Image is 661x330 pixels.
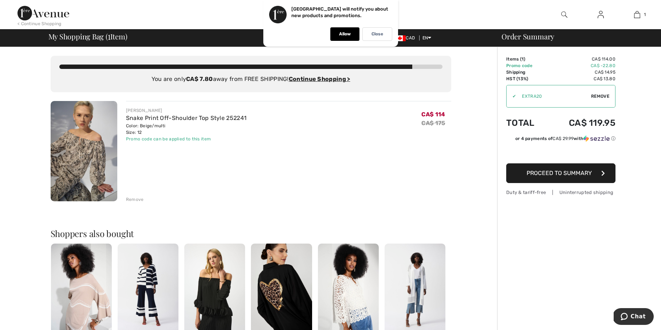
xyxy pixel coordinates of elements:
[547,69,615,75] td: CA$ 14.95
[552,136,574,141] span: CA$ 29.99
[644,11,646,18] span: 1
[506,163,615,183] button: Proceed to Summary
[394,35,406,41] img: Canadian Dollar
[506,56,547,62] td: Items ( )
[126,196,144,203] div: Remove
[371,31,383,37] p: Close
[522,57,524,62] span: 1
[506,62,547,69] td: Promo code
[126,123,247,136] div: Color: Beige/multi Size: 12
[126,114,247,121] a: Snake Print Off-Shoulder Top Style 252241
[598,10,604,19] img: My Info
[17,6,69,20] img: 1ère Avenue
[421,120,445,127] s: CA$ 175
[527,170,592,176] span: Proceed to Summary
[493,33,657,40] div: Order Summary
[108,31,110,40] span: 1
[591,93,609,100] span: Remove
[547,62,615,69] td: CA$ -22.80
[126,107,247,114] div: [PERSON_NAME]
[394,35,418,40] span: CAD
[515,135,615,142] div: or 4 payments of with
[506,135,615,144] div: or 4 payments ofCA$ 29.99withSezzle Click to learn more about Sezzle
[291,6,388,18] p: [GEOGRAPHIC_DATA] will notify you about new products and promotions.
[506,110,547,135] td: Total
[421,111,445,118] span: CA$ 114
[507,93,516,100] div: ✔
[17,20,62,27] div: < Continue Shopping
[126,136,247,142] div: Promo code can be applied to this item
[422,35,432,40] span: EN
[583,135,610,142] img: Sezzle
[516,85,591,107] input: Promo code
[506,189,615,196] div: Duty & tariff-free | Uninterrupted shipping
[547,110,615,135] td: CA$ 119.95
[506,144,615,161] iframe: PayPal-paypal
[289,75,350,82] a: Continue Shopping >
[51,229,451,238] h2: Shoppers also bought
[186,75,213,82] strong: CA$ 7.80
[634,10,640,19] img: My Bag
[547,75,615,82] td: CA$ 13.80
[506,75,547,82] td: HST (13%)
[48,33,127,40] span: My Shopping Bag ( Item)
[506,69,547,75] td: Shipping
[547,56,615,62] td: CA$ 114.00
[619,10,655,19] a: 1
[592,10,610,19] a: Sign In
[614,308,654,326] iframe: Opens a widget where you can chat to one of our agents
[59,75,442,84] div: You are only away from FREE SHIPPING!
[51,101,117,201] img: Snake Print Off-Shoulder Top Style 252241
[561,10,567,19] img: search the website
[339,31,351,37] p: Allow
